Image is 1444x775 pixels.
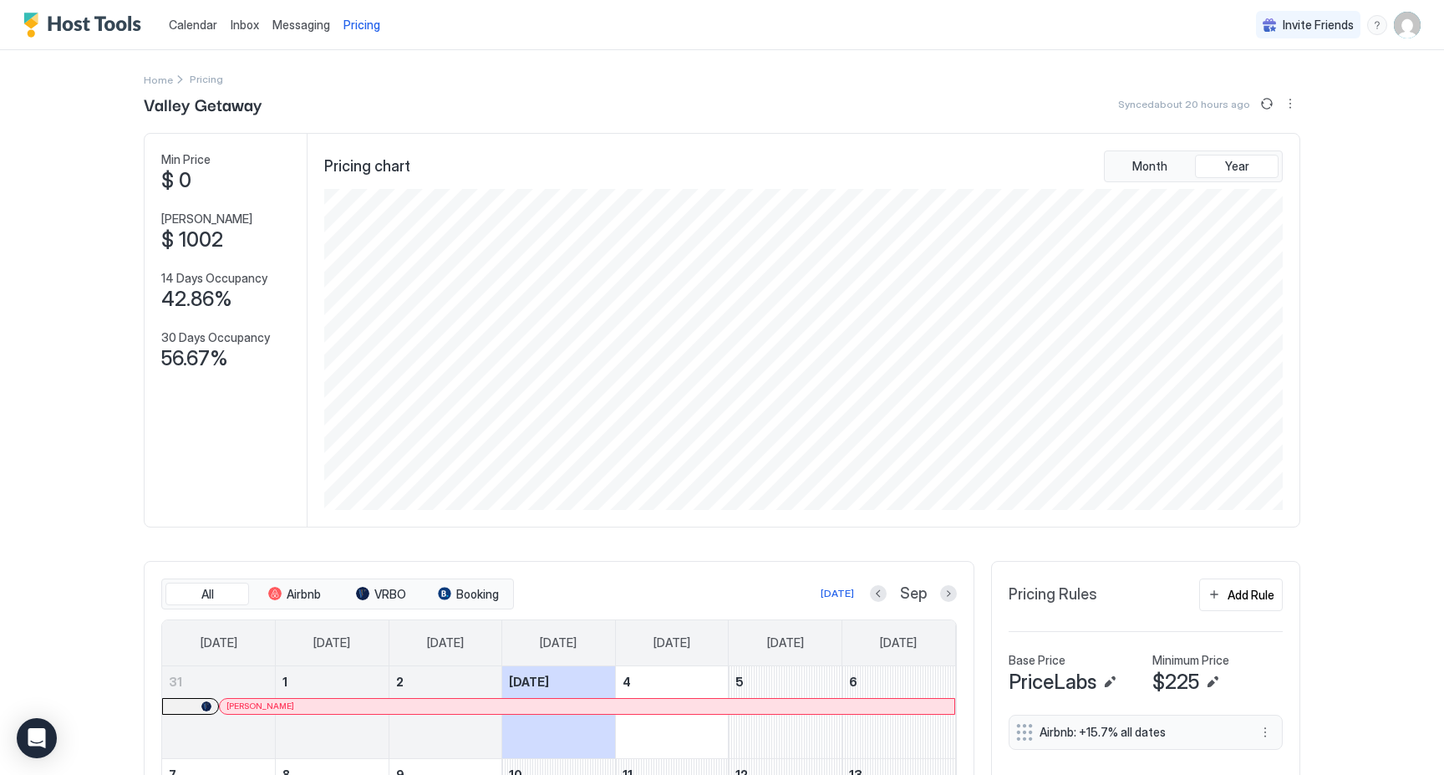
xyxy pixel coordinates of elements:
span: [PERSON_NAME] [226,701,294,711]
a: Monday [297,620,367,665]
div: Open Intercom Messenger [17,718,57,758]
a: September 1, 2025 [276,666,389,697]
span: Invite Friends [1283,18,1354,33]
span: 5 [735,675,744,689]
a: August 31, 2025 [162,666,275,697]
div: menu [1367,15,1387,35]
span: Airbnb [287,587,321,602]
a: September 2, 2025 [389,666,502,697]
td: September 1, 2025 [276,666,389,759]
span: 56.67% [161,346,228,371]
span: Pricing Rules [1009,585,1097,604]
a: September 3, 2025 [502,666,615,697]
span: [DATE] [313,635,350,650]
span: $ 1002 [161,227,223,252]
span: Month [1132,159,1167,174]
span: Minimum Price [1152,653,1229,668]
button: Edit [1100,672,1120,692]
td: September 3, 2025 [502,666,616,759]
span: [DATE] [201,635,237,650]
span: Calendar [169,18,217,32]
a: Host Tools Logo [23,13,149,38]
span: Sep [900,584,927,604]
button: Airbnb [252,583,336,606]
span: Messaging [272,18,330,32]
span: [DATE] [653,635,690,650]
span: $225 [1152,670,1199,695]
button: VRBO [339,583,423,606]
button: Add Rule [1199,579,1283,611]
span: Year [1225,159,1249,174]
a: Tuesday [410,620,480,665]
span: PriceLabs [1009,670,1096,695]
span: All [201,587,214,602]
span: 31 [169,675,182,689]
span: 4 [623,675,631,689]
span: Base Price [1009,653,1065,668]
span: 14 Days Occupancy [161,271,267,286]
div: Add Rule [1228,586,1274,604]
span: [PERSON_NAME] [161,212,252,227]
button: Year [1195,155,1279,178]
a: September 5, 2025 [729,666,841,697]
div: menu [1255,722,1275,742]
a: Messaging [272,16,330,33]
button: Sync prices [1257,94,1277,114]
span: Synced about 20 hours ago [1118,98,1250,110]
span: Airbnb: +15.7% all dates [1040,725,1238,740]
div: [PERSON_NAME] [226,701,948,711]
div: User profile [1394,12,1421,38]
td: September 5, 2025 [729,666,842,759]
a: Thursday [637,620,707,665]
a: September 4, 2025 [616,666,729,697]
a: Home [144,70,173,88]
td: September 4, 2025 [615,666,729,759]
div: Breadcrumb [144,70,173,88]
span: Pricing [343,18,380,33]
span: [DATE] [880,635,917,650]
span: $ 0 [161,168,191,193]
span: 2 [396,675,404,689]
td: August 31, 2025 [162,666,276,759]
span: Breadcrumb [190,73,223,85]
span: 1 [282,675,287,689]
div: tab-group [1104,150,1283,182]
a: Sunday [184,620,254,665]
span: VRBO [374,587,406,602]
span: [DATE] [767,635,804,650]
span: Valley Getaway [144,91,262,116]
a: September 6, 2025 [842,666,955,697]
span: Min Price [161,152,211,167]
a: Friday [750,620,821,665]
button: All [165,583,249,606]
span: Pricing chart [324,157,410,176]
button: Booking [426,583,510,606]
div: tab-group [161,579,514,610]
span: 6 [849,675,857,689]
div: [DATE] [821,586,854,601]
span: 42.86% [161,287,232,312]
td: September 2, 2025 [389,666,502,759]
button: More options [1280,94,1300,114]
a: Wednesday [523,620,593,665]
button: Edit [1202,672,1223,692]
span: Home [144,74,173,86]
button: Month [1108,155,1192,178]
button: Previous month [870,585,887,602]
button: More options [1255,722,1275,742]
div: menu [1280,94,1300,114]
span: Booking [456,587,499,602]
span: 30 Days Occupancy [161,330,270,345]
a: Calendar [169,16,217,33]
span: [DATE] [509,675,549,689]
button: [DATE] [818,584,857,604]
td: September 6, 2025 [841,666,955,759]
span: Inbox [231,18,259,32]
a: Inbox [231,16,259,33]
span: [DATE] [427,635,464,650]
button: Next month [940,585,957,602]
span: [DATE] [540,635,577,650]
a: Saturday [863,620,933,665]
